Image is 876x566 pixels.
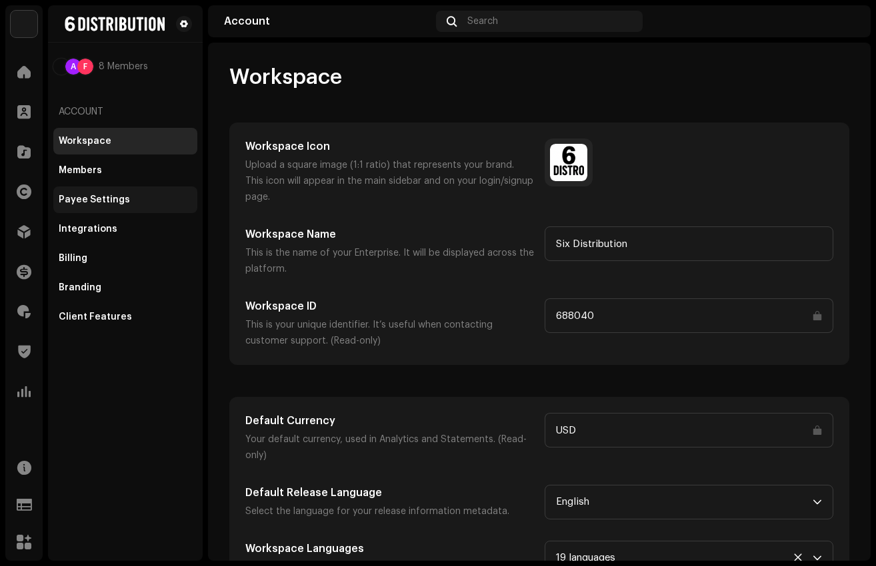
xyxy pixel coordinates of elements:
h5: Default Currency [245,413,534,429]
p: This is your unique identifier. It’s useful when contacting customer support. (Read-only) [245,317,534,349]
div: Members [59,165,102,176]
p: Select the language for your release information metadata. [245,503,534,519]
input: Type something... [545,413,833,447]
re-m-nav-item: Payee Settings [53,186,197,213]
re-m-nav-item: Branding [53,274,197,301]
re-m-nav-item: Workspace [53,128,197,154]
p: This is the name of your Enterprise. It will be displayed across the platform. [245,245,534,277]
div: Integrations [59,224,117,234]
div: Payee Settings [59,194,130,205]
input: Type something... [545,298,833,333]
div: Account [224,16,431,27]
span: Workspace [229,64,342,91]
img: a79494ee-3d45-4b15-ac8c-797e8d270e91 [833,11,855,32]
h5: Workspace ID [245,298,534,314]
re-a-nav-header: Account [53,96,197,128]
img: 9a4f9890-667c-4782-a352-758e93be9c8f [59,16,171,32]
h5: Workspace Languages [245,541,534,557]
h5: Default Release Language [245,485,534,501]
p: Upload a square image (1:1 ratio) that represents your brand. This icon will appear in the main s... [245,157,534,205]
span: English [556,485,813,519]
re-m-nav-item: Members [53,157,197,184]
div: Branding [59,282,101,293]
span: Search [467,16,498,27]
re-m-nav-item: Client Features [53,304,197,330]
span: 8 Members [99,61,148,72]
div: Client Features [59,312,132,322]
re-m-nav-item: Integrations [53,216,197,242]
input: Type something... [545,226,833,261]
re-m-nav-item: Billing [53,245,197,272]
img: a79494ee-3d45-4b15-ac8c-797e8d270e91 [53,59,69,75]
h5: Workspace Name [245,226,534,242]
img: fabd7685-461d-4ec7-a3a2-b7df7d31ef80 [11,11,37,37]
div: Workspace [59,136,111,146]
p: Your default currency, used in Analytics and Statements. (Read-only) [245,431,534,463]
h5: Workspace Icon [245,139,534,154]
div: Billing [59,253,87,264]
div: dropdown trigger [813,485,822,519]
div: F [77,59,93,75]
div: A [65,59,81,75]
